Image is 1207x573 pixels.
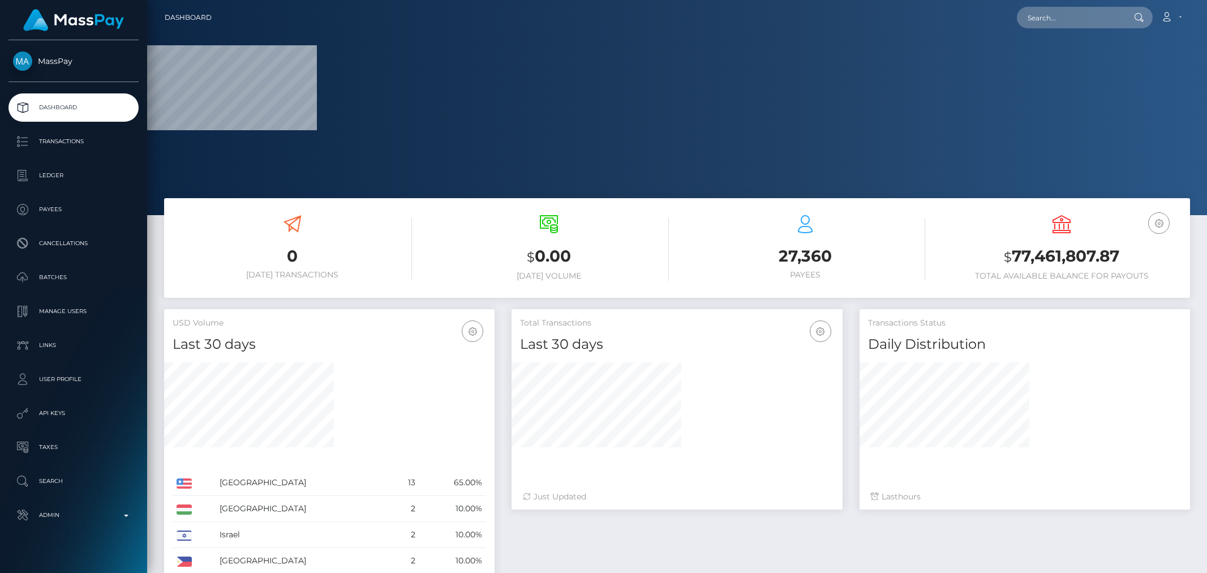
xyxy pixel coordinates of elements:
[8,365,139,394] a: User Profile
[216,470,391,496] td: [GEOGRAPHIC_DATA]
[13,52,32,71] img: MassPay
[686,270,925,280] h6: Payees
[13,269,134,286] p: Batches
[8,331,139,360] a: Links
[173,335,486,354] h4: Last 30 days
[942,245,1182,268] h3: 77,461,807.87
[429,271,668,281] h6: [DATE] Volume
[8,433,139,461] a: Taxes
[165,6,212,29] a: Dashboard
[177,478,192,489] img: US.png
[868,318,1182,329] h5: Transactions Status
[429,245,668,268] h3: 0.00
[8,467,139,495] a: Search
[871,491,1179,503] div: Last hours
[173,245,412,267] h3: 0
[686,245,925,267] h3: 27,360
[527,249,535,265] small: $
[1017,7,1123,28] input: Search...
[8,501,139,529] a: Admin
[13,303,134,320] p: Manage Users
[177,504,192,515] img: HU.png
[13,133,134,150] p: Transactions
[13,235,134,252] p: Cancellations
[8,161,139,190] a: Ledger
[13,439,134,456] p: Taxes
[1004,249,1012,265] small: $
[8,263,139,292] a: Batches
[8,127,139,156] a: Transactions
[13,99,134,116] p: Dashboard
[419,470,487,496] td: 65.00%
[177,557,192,567] img: PH.png
[868,335,1182,354] h4: Daily Distribution
[523,491,831,503] div: Just Updated
[23,9,124,31] img: MassPay Logo
[13,337,134,354] p: Links
[173,270,412,280] h6: [DATE] Transactions
[177,531,192,541] img: IL.png
[13,405,134,422] p: API Keys
[391,496,419,522] td: 2
[8,93,139,122] a: Dashboard
[942,271,1182,281] h6: Total Available Balance for Payouts
[13,167,134,184] p: Ledger
[216,522,391,548] td: Israel
[13,371,134,388] p: User Profile
[8,399,139,427] a: API Keys
[13,507,134,524] p: Admin
[391,470,419,496] td: 13
[8,229,139,258] a: Cancellations
[8,195,139,224] a: Payees
[8,56,139,66] span: MassPay
[391,522,419,548] td: 2
[419,496,487,522] td: 10.00%
[520,318,834,329] h5: Total Transactions
[520,335,834,354] h4: Last 30 days
[216,496,391,522] td: [GEOGRAPHIC_DATA]
[13,473,134,490] p: Search
[173,318,486,329] h5: USD Volume
[13,201,134,218] p: Payees
[419,522,487,548] td: 10.00%
[8,297,139,326] a: Manage Users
